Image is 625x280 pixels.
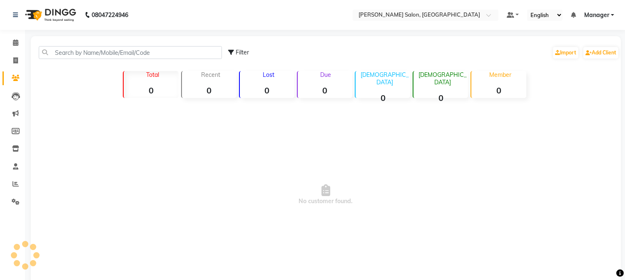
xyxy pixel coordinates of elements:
[39,46,222,59] input: Search by Name/Mobile/Email/Code
[243,71,294,79] p: Lost
[236,49,249,56] span: Filter
[298,85,352,96] strong: 0
[21,3,78,27] img: logo
[583,47,618,59] a: Add Client
[471,85,526,96] strong: 0
[475,71,526,79] p: Member
[417,71,468,86] p: [DEMOGRAPHIC_DATA]
[124,85,178,96] strong: 0
[584,11,609,20] span: Manager
[127,71,178,79] p: Total
[413,93,468,103] strong: 0
[92,3,128,27] b: 08047224946
[185,71,237,79] p: Recent
[182,85,237,96] strong: 0
[359,71,410,86] p: [DEMOGRAPHIC_DATA]
[553,47,578,59] a: Import
[356,93,410,103] strong: 0
[240,85,294,96] strong: 0
[299,71,352,79] p: Due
